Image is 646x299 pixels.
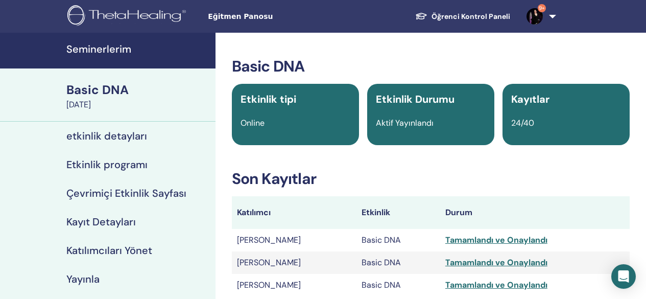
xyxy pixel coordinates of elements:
[356,229,440,251] td: Basic DNA
[511,93,549,106] span: Kayıtlar
[232,170,630,188] h3: Son Kayıtlar
[376,93,454,106] span: Etkinlik Durumu
[232,57,630,76] h3: Basic DNA
[356,251,440,274] td: Basic DNA
[511,118,534,128] span: 24/40
[66,273,100,285] h4: Yayınla
[66,99,209,111] div: [DATE]
[232,196,357,229] th: Katılımcı
[66,244,152,257] h4: Katılımcıları Yönet
[445,257,625,269] div: Tamamlandı ve Onaylandı
[66,130,147,142] h4: etkinlik detayları
[241,118,265,128] span: Online
[208,11,361,22] span: Eğitmen Panosu
[67,5,189,28] img: logo.png
[415,12,427,20] img: graduation-cap-white.svg
[66,43,209,55] h4: Seminerlerim
[66,216,136,228] h4: Kayıt Detayları
[232,229,357,251] td: [PERSON_NAME]
[60,81,216,111] a: Basic DNA[DATE]
[232,251,357,274] td: [PERSON_NAME]
[611,264,636,289] div: Open Intercom Messenger
[407,7,518,26] a: Öğrenci Kontrol Paneli
[376,118,434,128] span: Aktif Yayınlandı
[527,8,543,25] img: default.jpg
[66,158,148,171] h4: Etkinlik programı
[538,4,546,12] span: 9+
[66,81,209,99] div: Basic DNA
[241,93,296,106] span: Etkinlik tipi
[232,274,357,296] td: [PERSON_NAME]
[66,187,186,199] h4: Çevrimiçi Etkinlik Sayfası
[445,234,625,246] div: Tamamlandı ve Onaylandı
[440,196,630,229] th: Durum
[356,274,440,296] td: Basic DNA
[356,196,440,229] th: Etkinlik
[445,279,625,291] div: Tamamlandı ve Onaylandı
